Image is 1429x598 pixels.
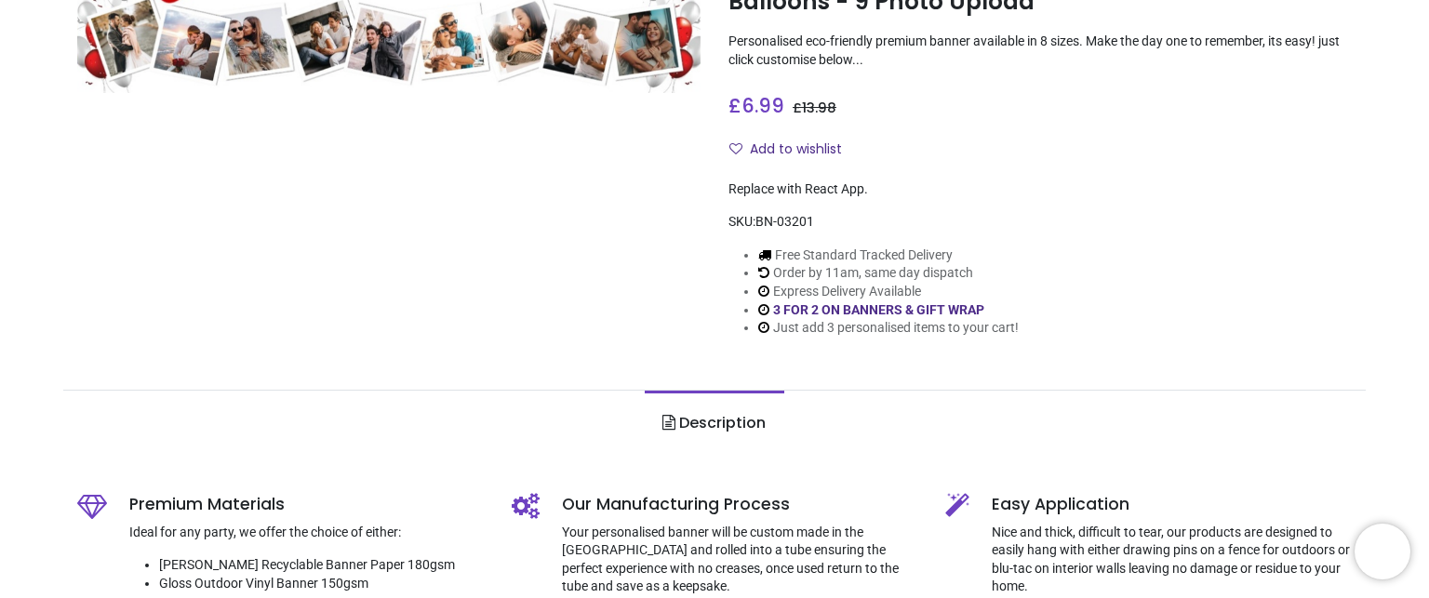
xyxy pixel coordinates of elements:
li: [PERSON_NAME] Recyclable Banner Paper 180gsm [159,556,484,575]
i: Add to wishlist [729,142,742,155]
h5: Easy Application [992,493,1352,516]
span: £ [728,92,784,119]
p: Your personalised banner will be custom made in the [GEOGRAPHIC_DATA] and rolled into a tube ensu... [562,524,918,596]
span: BN-03201 [755,214,814,229]
span: £ [793,99,836,117]
li: Just add 3 personalised items to your cart! [758,319,1019,338]
p: Nice and thick, difficult to tear, our products are designed to easily hang with either drawing p... [992,524,1352,596]
a: 3 FOR 2 ON BANNERS & GIFT WRAP [773,302,984,317]
li: Express Delivery Available [758,283,1019,301]
p: Ideal for any party, we offer the choice of either: [129,524,484,542]
h5: Premium Materials [129,493,484,516]
a: Description [645,391,783,456]
li: Gloss Outdoor Vinyl Banner 150gsm [159,575,484,593]
li: Order by 11am, same day dispatch [758,264,1019,283]
li: Free Standard Tracked Delivery [758,246,1019,265]
span: 13.98 [802,99,836,117]
span: 6.99 [741,92,784,119]
h5: Our Manufacturing Process [562,493,918,516]
div: SKU: [728,213,1352,232]
button: Add to wishlistAdd to wishlist [728,134,858,166]
div: Replace with React App. [728,180,1352,199]
iframe: Brevo live chat [1355,524,1410,579]
p: Personalised eco-friendly premium banner available in 8 sizes. Make the day one to remember, its ... [728,33,1352,69]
